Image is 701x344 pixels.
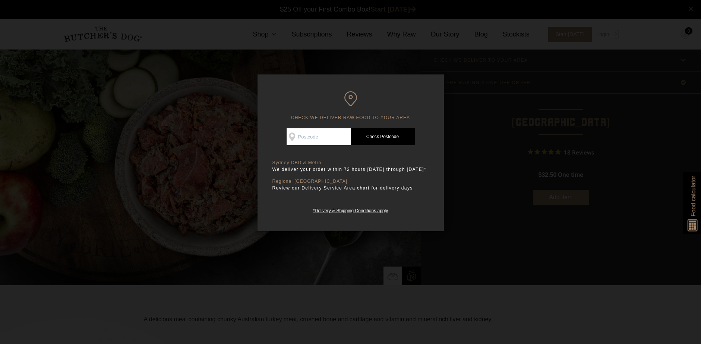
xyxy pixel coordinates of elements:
p: We deliver your order within 72 hours [DATE] through [DATE]* [272,166,429,173]
span: Food calculator [689,176,698,216]
p: Regional [GEOGRAPHIC_DATA] [272,179,429,184]
a: Check Postcode [351,128,415,145]
a: *Delivery & Shipping Conditions apply [313,206,388,213]
p: Sydney CBD & Metro [272,160,429,166]
h6: CHECK WE DELIVER RAW FOOD TO YOUR AREA [272,91,429,121]
p: Review our Delivery Service Area chart for delivery days [272,184,429,192]
input: Postcode [287,128,351,145]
